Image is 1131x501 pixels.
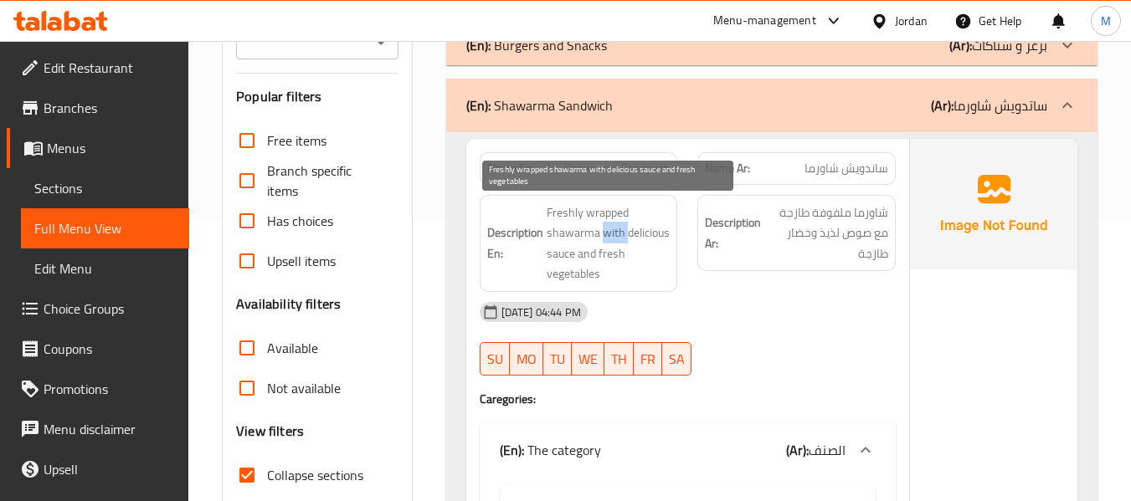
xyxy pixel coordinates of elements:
a: Coupons [7,329,189,369]
a: Choice Groups [7,289,189,329]
p: برغر و سناكات [949,35,1047,55]
span: Upsell [44,459,176,479]
span: Upsell items [267,251,336,271]
button: TH [604,342,634,376]
a: Branches [7,88,189,128]
b: (Ar): [949,33,972,58]
a: Edit Menu [21,248,189,289]
a: Menus [7,128,189,168]
b: (En): [466,93,491,118]
strong: Name En: [487,160,535,177]
h4: Caregories: [480,391,896,407]
div: (En): The category(Ar):الصنف [480,423,896,477]
div: (En): Burgers and Snacks(Ar):برغر و سناكات [446,25,1098,65]
span: [DATE] 04:44 PM [495,304,588,320]
strong: Description En: [487,222,543,263]
span: Full Menu View [34,218,176,238]
span: Menus [47,138,176,158]
span: Branches [44,98,176,118]
span: Freshly wrapped shawarma with delicious sauce and fresh vegetables [547,202,671,284]
span: Menu disclaimer [44,419,176,439]
span: SU [487,347,503,371]
a: Full Menu View [21,208,189,248]
span: Collapse sections [267,465,363,485]
a: Edit Restaurant [7,48,189,88]
h3: View filters [236,422,304,441]
img: Ae5nvW7+0k+MAAAAAElFTkSuQmCC [910,139,1077,269]
span: Available [267,338,318,358]
span: الصنف [809,437,846,463]
span: FR [640,347,655,371]
a: Menu disclaimer [7,409,189,449]
span: Coupons [44,339,176,359]
span: TH [611,347,627,371]
p: Shawarma Sandwich [466,95,613,115]
p: The category [500,440,601,460]
b: (Ar): [786,437,809,463]
a: Upsell [7,449,189,489]
div: Menu-management [713,11,816,31]
p: ساتدويش شاورما [931,95,1047,115]
h3: Availability filters [236,294,341,314]
button: SU [480,342,510,376]
a: Promotions [7,369,189,409]
b: (En): [500,437,524,463]
span: شاورما ملفوفة طازجة مع صوص لذيذ وخضار طازجة [764,202,888,264]
h3: Popular filters [236,87,398,106]
span: WE [578,347,598,371]
div: (En): Shawarma Sandwich(Ar):ساتدويش شاورما [446,79,1098,132]
button: TU [543,342,572,376]
strong: Description Ar: [705,212,761,253]
span: SA [669,347,685,371]
span: Choice Groups [44,299,176,319]
span: M [1101,12,1111,30]
span: Not available [267,378,341,398]
button: MO [510,342,543,376]
span: Promotions [44,379,176,399]
span: Shawarma Sandwich [564,160,670,177]
span: Edit Menu [34,258,176,279]
button: FR [634,342,662,376]
span: Branch specific items [267,161,384,201]
span: Free items [267,130,326,151]
div: Jordan [895,12,928,30]
strong: Name Ar: [705,160,750,177]
span: MO [517,347,537,371]
span: Edit Restaurant [44,58,176,78]
b: (Ar): [931,93,954,118]
p: Burgers and Snacks [466,35,607,55]
b: (En): [466,33,491,58]
a: Sections [21,168,189,208]
span: Has choices [267,211,333,231]
button: WE [572,342,604,376]
button: SA [662,342,691,376]
span: TU [550,347,565,371]
button: Open [369,31,393,54]
span: ساندويش شاورما [805,160,888,177]
span: Sections [34,178,176,198]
